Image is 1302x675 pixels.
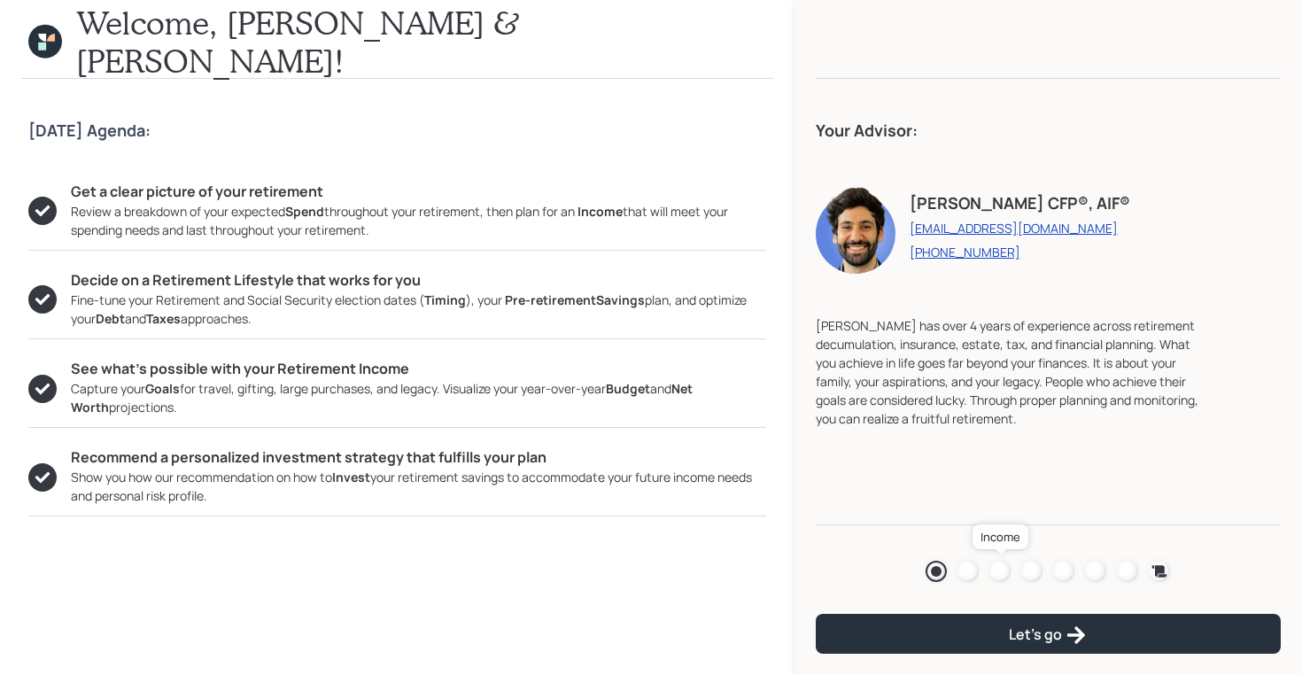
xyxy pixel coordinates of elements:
[71,361,766,377] h5: See what’s possible with your Retirement Income
[146,310,181,327] b: Taxes
[424,291,466,308] b: Timing
[1009,625,1087,646] div: Let's go
[285,203,324,220] b: Spend
[596,291,645,308] b: Savings
[910,194,1130,213] h4: [PERSON_NAME] CFP®, AIF®
[96,310,125,327] b: Debt
[816,121,1281,141] h4: Your Advisor:
[71,291,766,328] div: Fine-tune your Retirement and Social Security election dates ( ), your plan, and optimize your an...
[816,185,895,274] img: eric-schwartz-headshot.png
[505,291,596,308] b: Pre-retirement
[910,244,1130,260] a: [PHONE_NUMBER]
[816,316,1210,428] div: [PERSON_NAME] has over 4 years of experience across retirement decumulation, insurance, estate, t...
[577,203,623,220] b: Income
[145,380,180,397] b: Goals
[28,121,766,141] h4: [DATE] Agenda:
[71,183,766,200] h5: Get a clear picture of your retirement
[606,380,650,397] b: Budget
[76,4,765,80] h1: Welcome, [PERSON_NAME] & [PERSON_NAME]!
[71,272,766,289] h5: Decide on a Retirement Lifestyle that works for you
[71,379,766,416] div: Capture your for travel, gifting, large purchases, and legacy. Visualize your year-over-year and ...
[910,220,1130,237] a: [EMAIL_ADDRESS][DOMAIN_NAME]
[71,468,766,505] div: Show you how our recommendation on how to your retirement savings to accommodate your future inco...
[71,202,766,239] div: Review a breakdown of your expected throughout your retirement, then plan for an that will meet y...
[71,449,766,466] h5: Recommend a personalized investment strategy that fulfills your plan
[71,380,693,415] b: Net Worth
[816,614,1281,654] button: Let's go
[332,469,370,485] b: Invest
